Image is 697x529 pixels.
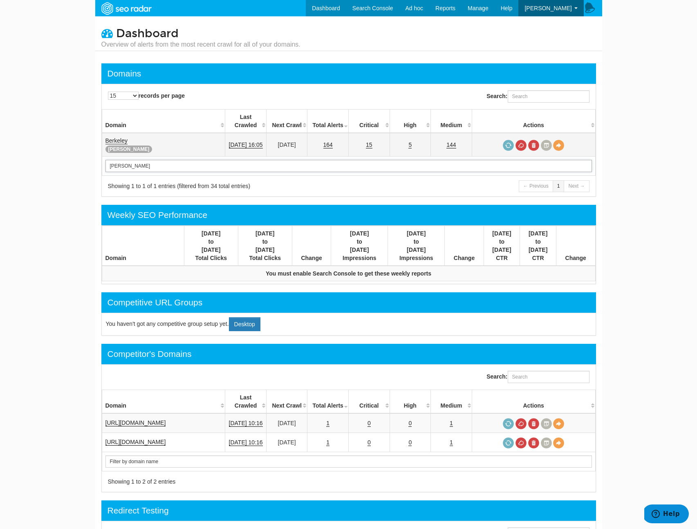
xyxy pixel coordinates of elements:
th: Domain [102,226,184,266]
a: Crawl History [541,418,552,429]
a: 1 [326,439,329,446]
a: View Domain Overview [553,140,564,151]
th: [DATE] to [DATE] Impressions [331,226,388,266]
a: Delete most recent audit [528,140,539,151]
a: [DATE] 10:16 [229,439,263,446]
th: Medium: activate to sort column descending [431,110,472,133]
a: Cancel in-progress audit [515,437,527,448]
span: Reports [435,5,455,11]
a: Crawl History [541,437,552,448]
td: [DATE] [266,433,307,452]
select: records per page [108,92,139,100]
a: 1 [326,420,329,427]
th: High: activate to sort column descending [390,390,431,414]
th: Actions: activate to sort column ascending [472,110,595,133]
div: Competitive URL Groups [108,296,203,309]
a: [URL][DOMAIN_NAME] [105,419,166,426]
span: Manage [468,5,489,11]
a: Request a crawl [503,140,514,151]
div: Showing 1 to 1 of 1 entries (filtered from 34 total entries) [108,182,338,190]
a: 0 [408,420,412,427]
th: Change [292,226,331,266]
th: Total Alerts: activate to sort column ascending [307,390,349,414]
a: 164 [323,141,333,148]
div: Domains [108,67,141,80]
th: Total Alerts: activate to sort column ascending [307,110,349,133]
a: 1 [450,420,453,427]
div: Redirect Testing [108,504,169,517]
div: You haven't got any competitive group setup yet. [101,313,596,336]
th: [DATE] to [DATE] Total Clicks [184,226,238,266]
a: 0 [368,420,371,427]
a: Next → [564,180,589,192]
small: Overview of alerts from the most recent crawl for all of your domains. [101,40,300,49]
a: Delete most recent audit [528,418,539,429]
a: Cancel in-progress audit [515,140,527,151]
th: Last Crawled: activate to sort column descending [225,390,267,414]
i:  [101,27,113,39]
a: 144 [446,141,456,148]
label: records per page [108,92,185,100]
a: Request a crawl [503,437,514,448]
div: Showing 1 to 2 of 2 entries [108,477,338,486]
th: [DATE] to [DATE] Total Clicks [238,226,292,266]
input: Search: [508,90,589,103]
a: [URL][DOMAIN_NAME] [105,439,166,446]
th: Domain: activate to sort column ascending [102,110,225,133]
strong: You must enable Search Console to get these weekly reports [266,270,431,277]
a: Berkeley [105,137,128,144]
a: [DATE] 16:05 [229,141,263,148]
th: High: activate to sort column descending [390,110,431,133]
span: Dashboard [116,27,179,40]
img: SEORadar [98,1,155,16]
div: Competitor's Domains [108,348,192,360]
a: 0 [368,439,371,446]
a: [DATE] 10:16 [229,420,263,427]
th: Domain: activate to sort column ascending [102,390,225,414]
a: Delete most recent audit [528,437,539,448]
a: View Domain Overview [553,437,564,448]
th: Critical: activate to sort column descending [348,390,390,414]
th: Change [556,226,595,266]
label: Search: [486,371,589,383]
td: [DATE] [266,133,307,157]
span: [PERSON_NAME] [524,5,571,11]
a: 15 [366,141,372,148]
th: Last Crawled: activate to sort column descending [225,110,267,133]
label: Search: [486,90,589,103]
th: Critical: activate to sort column descending [348,110,390,133]
a: 1 [450,439,453,446]
th: Next Crawl: activate to sort column descending [266,390,307,414]
th: [DATE] to [DATE] Impressions [388,226,445,266]
th: Change [445,226,484,266]
span: Ad hoc [405,5,423,11]
input: Search [105,455,592,468]
th: Next Crawl: activate to sort column descending [266,110,307,133]
a: 5 [408,141,412,148]
a: Cancel in-progress audit [515,418,527,429]
a: View Domain Overview [553,418,564,429]
input: Search [105,160,592,172]
div: Weekly SEO Performance [108,209,208,221]
td: [DATE] [266,413,307,433]
a: Request a crawl [503,418,514,429]
th: Medium: activate to sort column descending [431,390,472,414]
a: 0 [408,439,412,446]
a: ← Previous [519,180,553,192]
span: Help [501,5,513,11]
iframe: Opens a widget where you can find more information [644,504,689,525]
th: [DATE] to [DATE] CTR [520,226,556,266]
th: Actions: activate to sort column ascending [472,390,595,414]
a: Desktop [229,317,260,331]
span: [PERSON_NAME] [105,146,152,153]
input: Search: [508,371,589,383]
th: [DATE] to [DATE] CTR [484,226,520,266]
a: 1 [553,180,565,192]
a: Crawl History [541,140,552,151]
